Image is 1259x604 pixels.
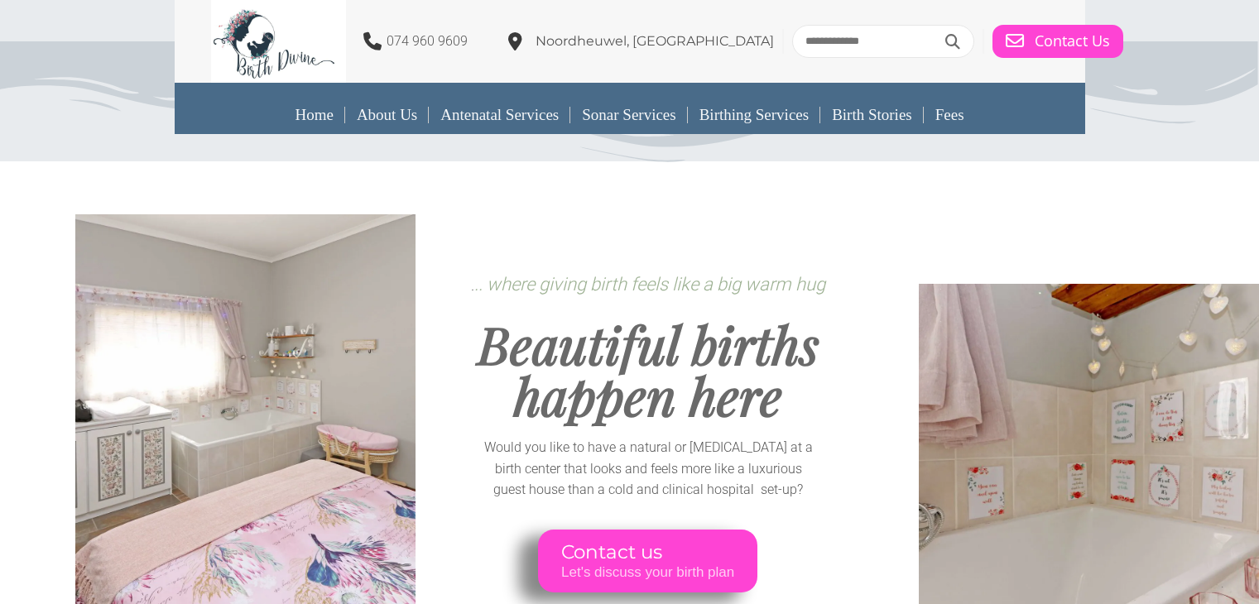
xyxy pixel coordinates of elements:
[992,25,1123,58] a: Contact Us
[478,309,819,429] span: Beautiful births happen here
[924,96,976,134] a: Fees
[429,96,570,134] a: Antenatal Services
[536,33,774,49] span: Noordheuwel, [GEOGRAPHIC_DATA]
[820,96,924,134] a: Birth Stories
[345,96,429,134] a: About Us
[539,530,758,592] a: Contact us Let's discuss your birth plan
[471,278,825,294] span: .
[562,564,735,581] span: Let's discuss your birth plan
[1035,32,1110,50] span: Contact Us
[283,96,344,134] a: Home
[483,437,815,501] p: Would you like to have a natural or [MEDICAL_DATA] at a birth center that looks and feels more li...
[688,96,820,134] a: Birthing Services
[387,31,468,52] p: 074 960 9609
[570,96,687,134] a: Sonar Services
[562,541,735,564] span: Contact us
[474,274,825,295] span: .. where giving birth feels like a big warm hug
